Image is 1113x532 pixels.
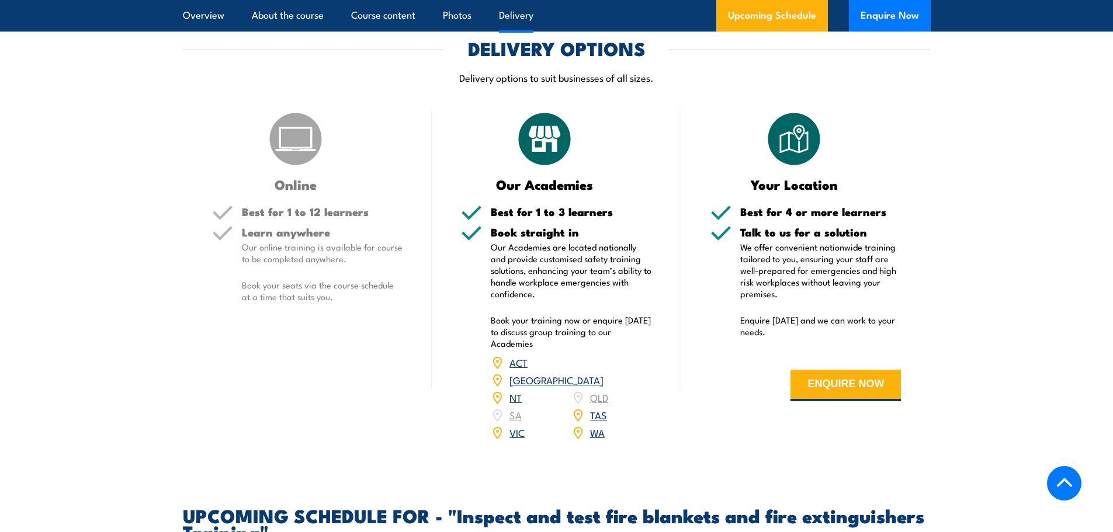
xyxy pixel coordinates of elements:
[590,408,607,422] a: TAS
[491,227,652,238] h5: Book straight in
[183,71,931,84] p: Delivery options to suit businesses of all sizes.
[491,206,652,217] h5: Best for 1 to 3 learners
[468,40,646,56] h2: DELIVERY OPTIONS
[590,425,605,439] a: WA
[509,373,604,387] a: [GEOGRAPHIC_DATA]
[491,241,652,300] p: Our Academies are located nationally and provide customised safety training solutions, enhancing ...
[242,227,403,238] h5: Learn anywhere
[461,178,629,191] h3: Our Academies
[509,355,528,369] a: ACT
[242,279,403,302] p: Book your seats via the course schedule at a time that suits you.
[740,241,902,300] p: We offer convenient nationwide training tailored to you, ensuring your staff are well-prepared fo...
[790,370,901,401] button: ENQUIRE NOW
[710,178,878,191] h3: Your Location
[242,206,403,217] h5: Best for 1 to 12 learners
[740,206,902,217] h5: Best for 4 or more learners
[242,241,403,265] p: Our online training is available for course to be completed anywhere.
[212,178,380,191] h3: Online
[509,425,525,439] a: VIC
[509,390,522,404] a: NT
[740,227,902,238] h5: Talk to us for a solution
[740,314,902,338] p: Enquire [DATE] and we can work to your needs.
[491,314,652,349] p: Book your training now or enquire [DATE] to discuss group training to our Academies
